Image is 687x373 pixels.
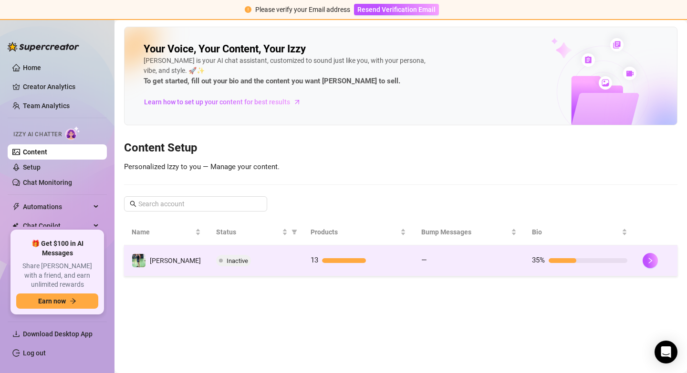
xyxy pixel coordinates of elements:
span: 🎁 Get $100 in AI Messages [16,239,98,258]
button: Earn nowarrow-right [16,293,98,309]
a: Setup [23,163,41,171]
span: Status [216,227,280,237]
img: Chat Copilot [12,222,19,229]
span: filter [291,229,297,235]
span: filter [290,225,299,239]
div: Please verify your Email address [255,4,350,15]
span: arrow-right [292,97,302,107]
div: [PERSON_NAME] is your AI chat assistant, customized to sound just like you, with your persona, vi... [144,56,430,87]
button: right [643,253,658,268]
span: Earn now [38,297,66,305]
a: Log out [23,349,46,357]
input: Search account [138,199,254,209]
span: Download Desktop App [23,330,93,338]
img: Blake [132,254,146,267]
th: Status [208,219,303,245]
a: Content [23,148,47,156]
img: AI Chatter [65,126,80,140]
span: Bio [532,227,620,237]
h2: Your Voice, Your Content, Your Izzy [144,42,306,56]
span: thunderbolt [12,203,20,211]
a: Creator Analytics [23,79,99,94]
span: Name [132,227,193,237]
a: Team Analytics [23,102,70,110]
span: Bump Messages [421,227,509,237]
a: Learn how to set up your content for best results [144,94,308,110]
span: Izzy AI Chatter [13,130,62,139]
span: Chat Copilot [23,218,91,233]
img: logo-BBDzfeDw.svg [8,42,79,51]
span: Automations [23,199,91,214]
strong: To get started, fill out your bio and the content you want [PERSON_NAME] to sell. [144,77,400,85]
span: right [647,257,654,264]
button: Resend Verification Email [354,4,439,15]
span: [PERSON_NAME] [150,257,201,264]
th: Products [303,219,414,245]
span: Learn how to set up your content for best results [144,97,290,107]
th: Name [124,219,208,245]
span: arrow-right [70,298,76,304]
span: Inactive [227,257,248,264]
th: Bump Messages [414,219,524,245]
h3: Content Setup [124,141,677,156]
span: — [421,256,427,264]
th: Bio [524,219,635,245]
a: Home [23,64,41,71]
span: Personalized Izzy to you — Manage your content. [124,162,280,171]
span: Products [311,227,398,237]
span: 35% [532,256,545,264]
span: 13 [311,256,318,264]
img: ai-chatter-content-library-cLFOSyPT.png [529,28,677,125]
span: exclamation-circle [245,6,251,13]
span: search [130,201,136,207]
span: Resend Verification Email [357,6,436,13]
span: Share [PERSON_NAME] with a friend, and earn unlimited rewards [16,262,98,290]
a: Chat Monitoring [23,179,72,186]
div: Open Intercom Messenger [655,341,677,363]
span: download [12,330,20,338]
